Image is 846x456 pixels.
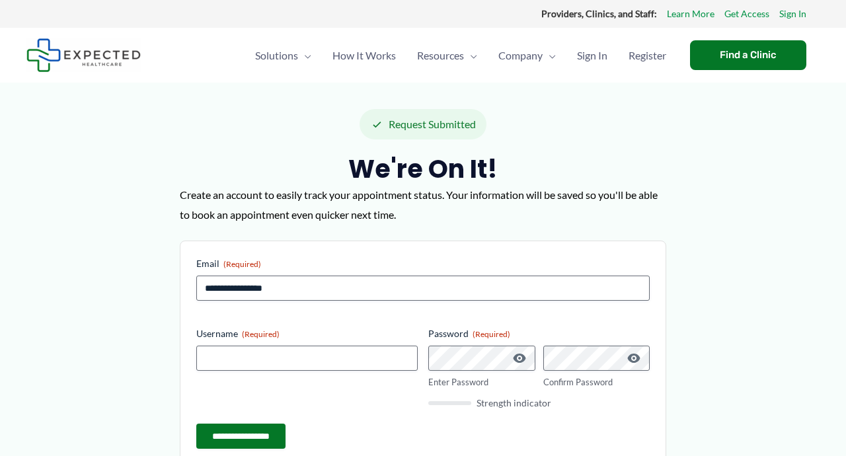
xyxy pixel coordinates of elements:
span: Sign In [577,32,607,79]
span: Solutions [255,32,298,79]
div: Strength indicator [428,399,650,408]
a: Sign In [566,32,618,79]
span: (Required) [473,329,510,339]
a: Learn More [667,5,714,22]
label: Username [196,327,418,340]
label: Enter Password [428,376,535,389]
strong: Providers, Clinics, and Staff: [541,8,657,19]
label: Email [196,257,650,270]
button: Show Password [626,350,642,366]
nav: Primary Site Navigation [245,32,677,79]
button: Show Password [512,350,527,366]
span: Menu Toggle [543,32,556,79]
span: Resources [417,32,464,79]
label: Confirm Password [543,376,650,389]
p: Create an account to easily track your appointment status. Your information will be saved so you'... [180,185,666,224]
span: Company [498,32,543,79]
a: SolutionsMenu Toggle [245,32,322,79]
h2: We're on it! [180,153,666,185]
a: CompanyMenu Toggle [488,32,566,79]
span: Register [629,32,666,79]
span: How It Works [332,32,396,79]
a: Find a Clinic [690,40,806,70]
div: Request Submitted [360,109,486,139]
a: How It Works [322,32,406,79]
span: Menu Toggle [464,32,477,79]
a: Register [618,32,677,79]
legend: Password [428,327,510,340]
a: Sign In [779,5,806,22]
a: Get Access [724,5,769,22]
img: Expected Healthcare Logo - side, dark font, small [26,38,141,72]
span: Menu Toggle [298,32,311,79]
span: (Required) [223,259,261,269]
span: (Required) [242,329,280,339]
a: ResourcesMenu Toggle [406,32,488,79]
